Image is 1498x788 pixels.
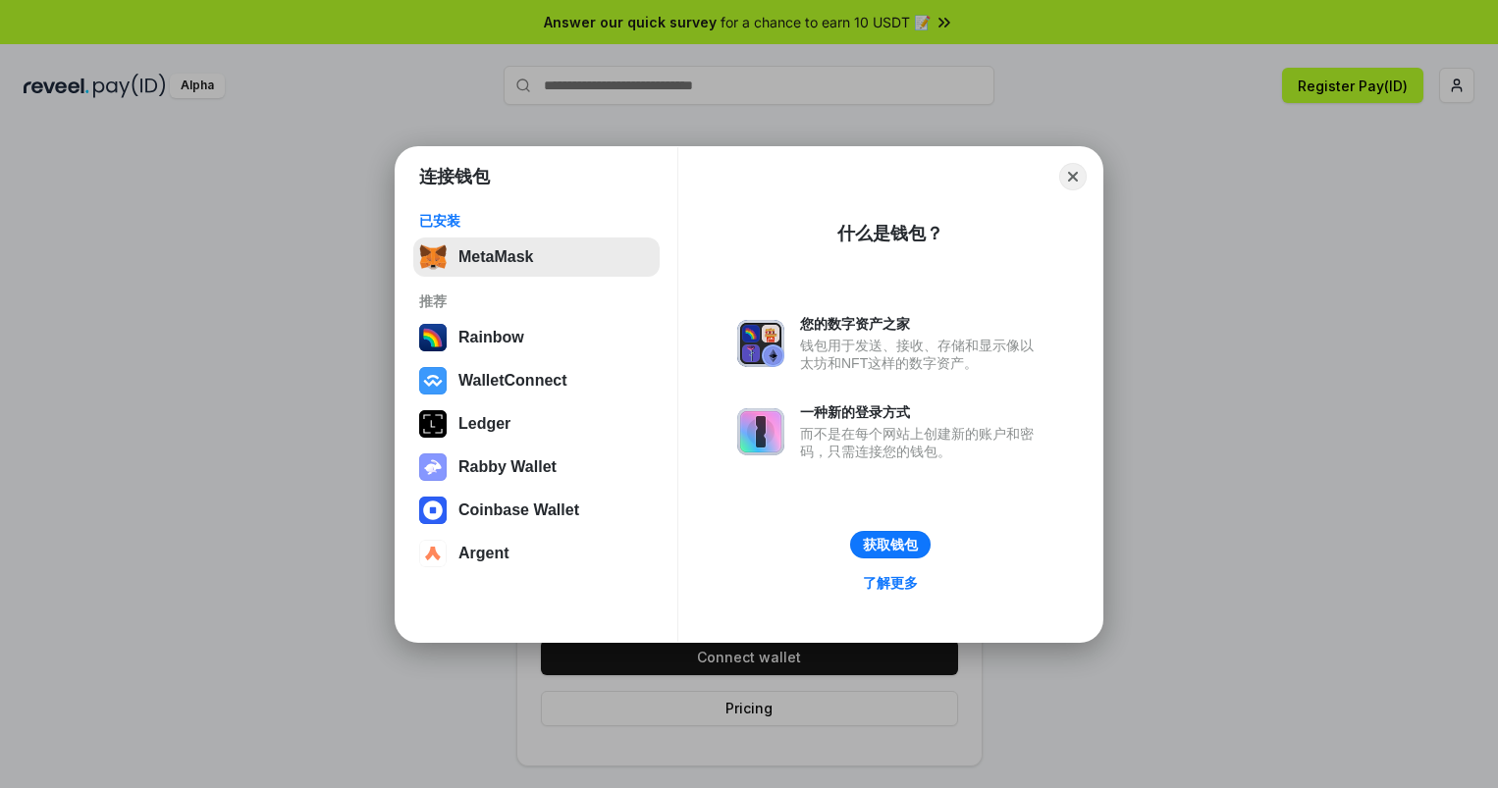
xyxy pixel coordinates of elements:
button: Rainbow [413,318,660,357]
img: svg+xml,%3Csvg%20width%3D%2228%22%20height%3D%2228%22%20viewBox%3D%220%200%2028%2028%22%20fill%3D... [419,367,447,394]
div: Rabby Wallet [458,458,557,476]
div: Rainbow [458,329,524,346]
img: svg+xml,%3Csvg%20xmlns%3D%22http%3A%2F%2Fwww.w3.org%2F2000%2Fsvg%22%20width%3D%2228%22%20height%3... [419,410,447,438]
button: 获取钱包 [850,531,931,558]
button: Rabby Wallet [413,447,660,487]
div: Ledger [458,415,510,433]
button: Coinbase Wallet [413,491,660,530]
button: Close [1059,163,1087,190]
div: 推荐 [419,292,654,310]
button: Ledger [413,404,660,444]
div: 而不是在每个网站上创建新的账户和密码，只需连接您的钱包。 [800,425,1043,460]
div: 获取钱包 [863,536,918,553]
button: WalletConnect [413,361,660,400]
div: 了解更多 [863,574,918,592]
div: 您的数字资产之家 [800,315,1043,333]
img: svg+xml,%3Csvg%20width%3D%2228%22%20height%3D%2228%22%20viewBox%3D%220%200%2028%2028%22%20fill%3D... [419,540,447,567]
button: Argent [413,534,660,573]
div: 什么是钱包？ [837,222,943,245]
div: MetaMask [458,248,533,266]
div: 一种新的登录方式 [800,403,1043,421]
h1: 连接钱包 [419,165,490,188]
a: 了解更多 [851,570,930,596]
button: MetaMask [413,237,660,277]
img: svg+xml,%3Csvg%20width%3D%2228%22%20height%3D%2228%22%20viewBox%3D%220%200%2028%2028%22%20fill%3D... [419,497,447,524]
div: 已安装 [419,212,654,230]
img: svg+xml,%3Csvg%20xmlns%3D%22http%3A%2F%2Fwww.w3.org%2F2000%2Fsvg%22%20fill%3D%22none%22%20viewBox... [737,408,784,455]
img: svg+xml,%3Csvg%20width%3D%22120%22%20height%3D%22120%22%20viewBox%3D%220%200%20120%20120%22%20fil... [419,324,447,351]
img: svg+xml,%3Csvg%20xmlns%3D%22http%3A%2F%2Fwww.w3.org%2F2000%2Fsvg%22%20fill%3D%22none%22%20viewBox... [419,453,447,481]
div: Argent [458,545,509,562]
img: svg+xml,%3Csvg%20fill%3D%22none%22%20height%3D%2233%22%20viewBox%3D%220%200%2035%2033%22%20width%... [419,243,447,271]
div: 钱包用于发送、接收、存储和显示像以太坊和NFT这样的数字资产。 [800,337,1043,372]
div: WalletConnect [458,372,567,390]
div: Coinbase Wallet [458,501,579,519]
img: svg+xml,%3Csvg%20xmlns%3D%22http%3A%2F%2Fwww.w3.org%2F2000%2Fsvg%22%20fill%3D%22none%22%20viewBox... [737,320,784,367]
